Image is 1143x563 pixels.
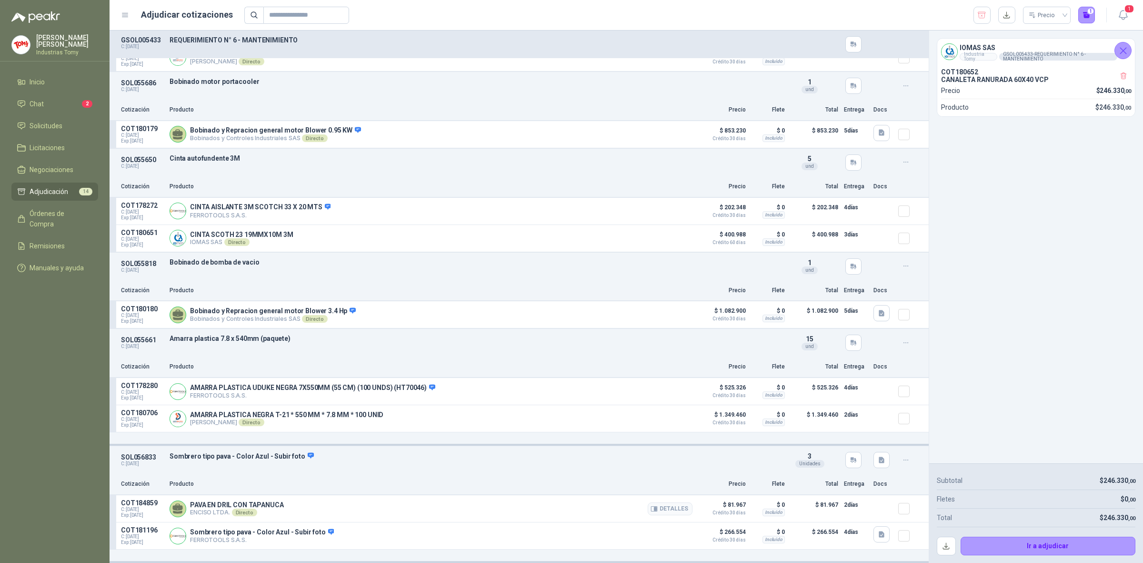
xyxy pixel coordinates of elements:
p: Bobinados y Controles Industriales SAS [190,315,356,323]
p: Total [791,105,838,114]
img: Company Logo [170,528,186,544]
span: 15 [806,335,813,343]
div: Directo [302,315,327,323]
img: Logo peakr [11,11,60,23]
p: Total [791,480,838,489]
p: Docs [873,362,892,371]
p: [PERSON_NAME] [190,419,383,426]
div: Incluido [762,419,785,426]
p: 3 días [844,229,868,240]
div: Incluido [762,536,785,543]
span: Exp: [DATE] [121,422,164,428]
div: Company LogoIOMAS SASIndustria TomyGSOL005433-REQUERIMIENTO N° 6 - MANTENIMIENTO [937,39,1135,64]
p: Flete [752,480,785,489]
a: Órdenes de Compra [11,205,98,233]
span: 246.330 [1103,514,1135,522]
p: C: [DATE] [121,344,164,349]
p: Bobinados y Controles Industriales SAS [190,134,361,142]
p: Precio [698,182,746,191]
p: Bobinado motor portacooler [170,78,780,85]
p: $ [1100,512,1135,523]
p: 5 días [844,305,868,317]
p: $ 202.348 [791,202,838,221]
p: Docs [873,480,892,489]
p: Amarra plastica 7.8 x 540mm (paquete) [170,335,780,342]
a: Chat2 [11,95,98,113]
p: Precio [698,480,746,489]
p: C: [DATE] [121,87,164,92]
span: Exp: [DATE] [121,215,164,221]
p: Precio [698,105,746,114]
p: Entrega [844,286,868,295]
p: Entrega [844,480,868,489]
p: C: [DATE] [121,267,164,273]
p: Entrega [844,105,868,114]
p: $ [1121,494,1135,504]
img: Company Logo [170,384,186,399]
p: COT181196 [121,526,164,534]
a: Inicio [11,73,98,91]
button: Ir a adjudicar [961,537,1136,556]
p: CINTA SCOTH 23 19MMX10M 3M [190,231,293,238]
p: Precio [941,85,960,96]
p: Bobinado y Repracion general motor Blower 0.95 KW [190,126,361,135]
span: 246.330 [1103,477,1135,484]
div: Directo [239,419,264,426]
p: FERROTOOLS S.A.S. [190,392,435,399]
p: 4 días [844,202,868,213]
p: SOL056833 [121,453,164,461]
p: Producto [170,362,692,371]
p: $ [1095,102,1131,113]
p: Docs [873,105,892,114]
span: C: [DATE] [121,313,164,318]
span: Solicitudes [30,121,62,131]
p: AMARRA PLASTICA NEGRA T-21 * 550 MM * 7.8 MM * 100 UNID [190,411,383,419]
p: COT180651 [121,229,164,236]
p: $ 400.988 [791,229,838,248]
p: ENCISO LTDA. [190,509,284,516]
p: REQUERIMIENTO N° 6 - MANTENIMIENTO [170,36,780,44]
span: Inicio [30,77,45,87]
p: $ 1.349.460 [698,409,746,425]
span: Crédito 30 días [698,420,746,425]
p: Sombrero tipo pava - Color Azul - Subir foto [170,452,780,461]
span: C: [DATE] [121,507,164,512]
p: IOMAS SAS [190,238,293,246]
span: 3 [808,452,812,460]
div: Industria Tomy [960,53,997,61]
span: 246.330 [1100,87,1131,94]
a: Negociaciones [11,161,98,179]
span: Crédito 30 días [698,136,746,141]
p: Flete [752,182,785,191]
div: Incluido [762,211,785,219]
img: Company Logo [170,203,186,219]
span: Órdenes de Compra [30,208,89,229]
span: Crédito 60 días [698,240,746,245]
span: Exp: [DATE] [121,242,164,248]
div: Incluido [762,238,785,246]
span: C: [DATE] [121,534,164,540]
span: Remisiones [30,241,65,251]
span: Exp: [DATE] [121,395,164,401]
p: 2 días [844,499,868,511]
p: Industrias Tomy [36,50,98,55]
a: Solicitudes [11,117,98,135]
p: COT180180 [121,305,164,313]
p: Entrega [844,362,868,371]
span: 1 [808,78,812,86]
p: $ 0 [752,499,785,511]
span: Crédito 30 días [698,393,746,398]
p: COT178272 [121,202,164,209]
p: $ 525.326 [791,382,838,401]
p: SOL055686 [121,79,164,87]
p: $ 853.230 [791,125,838,144]
span: ,00 [1124,88,1131,94]
span: ,00 [1128,478,1135,484]
p: Cinta autofundente 3M [170,154,780,162]
div: Incluido [762,315,785,322]
span: C: [DATE] [121,389,164,395]
p: SOL055650 [121,156,164,164]
span: 14 [79,188,92,195]
span: ,00 [1128,515,1135,522]
p: Total [937,512,952,523]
